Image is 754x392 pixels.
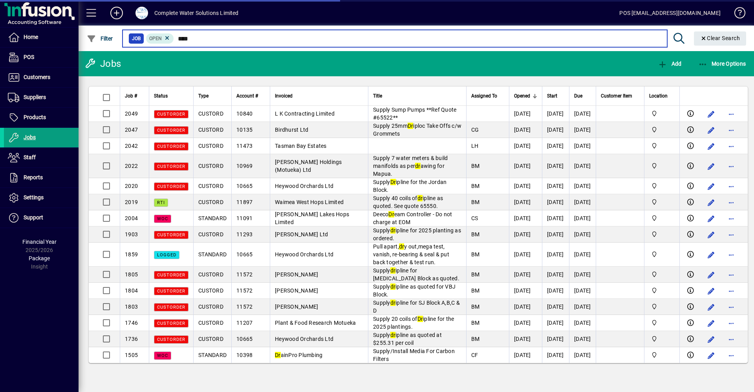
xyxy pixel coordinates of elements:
[198,92,209,100] span: Type
[569,122,596,138] td: [DATE]
[542,178,569,194] td: [DATE]
[125,92,137,100] span: Job #
[705,124,717,136] button: Edit
[725,108,738,120] button: More options
[4,148,79,167] a: Staff
[4,88,79,107] a: Suppliers
[275,183,333,189] span: Heywood Orchards Ltd
[509,106,542,122] td: [DATE]
[198,304,223,310] span: CUSTORD
[236,183,253,189] span: 10665
[705,160,717,173] button: Edit
[509,331,542,347] td: [DATE]
[471,352,478,358] span: CF
[236,231,253,237] span: 11293
[373,195,443,209] span: Supply 40 coils of ipline as quoted. See quote 65550.
[649,125,675,134] span: Motueka
[649,318,675,327] span: Motueka
[547,92,564,100] div: Start
[22,239,57,245] span: Financial Year
[725,301,738,313] button: More options
[725,124,738,136] button: More options
[694,31,747,46] button: Clear
[373,243,449,265] span: Pull apart, y out,mega test, vanish, re-bearing & seal & put back together & test run.
[149,36,162,41] span: Open
[471,163,480,169] span: BM
[275,143,327,149] span: Tasman Bay Estates
[275,159,342,173] span: [PERSON_NAME] Holdings (Motueka) Ltd
[705,108,717,120] button: Edit
[471,92,504,100] div: Assigned To
[417,316,423,322] em: Dr
[542,106,569,122] td: [DATE]
[725,333,738,346] button: More options
[157,321,185,326] span: CUSTORDER
[399,243,404,250] em: dr
[705,180,717,193] button: Edit
[649,109,675,118] span: Motueka
[24,154,36,160] span: Staff
[236,336,253,342] span: 10665
[390,332,396,338] em: dr
[569,178,596,194] td: [DATE]
[705,285,717,297] button: Edit
[509,283,542,299] td: [DATE]
[125,320,138,326] span: 1746
[569,138,596,154] td: [DATE]
[542,122,569,138] td: [DATE]
[157,232,185,237] span: CUSTORDER
[125,287,138,294] span: 1804
[198,143,223,149] span: CUSTORD
[373,227,461,241] span: Supply ipline for 2025 planting as ordered.
[275,92,363,100] div: Invoiced
[542,299,569,315] td: [DATE]
[542,154,569,178] td: [DATE]
[275,352,322,358] span: ainPro Plumbing
[725,248,738,261] button: More options
[198,320,223,326] span: CUSTORD
[198,183,223,189] span: CUSTORD
[509,178,542,194] td: [DATE]
[275,127,308,133] span: Birdhurst Ltd
[471,336,480,342] span: BM
[725,140,738,153] button: More options
[471,92,497,100] span: Assigned To
[125,183,138,189] span: 2020
[125,231,138,237] span: 1903
[649,142,675,150] span: Motueka
[29,255,50,261] span: Package
[125,251,138,258] span: 1859
[658,61,681,67] span: Add
[24,34,38,40] span: Home
[373,267,459,282] span: Supply ipline for [MEDICAL_DATA] Block as quoted.
[649,250,675,259] span: Motueka
[236,163,253,169] span: 10969
[24,54,34,60] span: POS
[24,214,43,221] span: Support
[157,128,185,133] span: CUSTORDER
[471,127,479,133] span: CG
[157,272,185,278] span: CUSTORDER
[132,35,141,42] span: Job
[125,336,138,342] span: 1736
[198,271,223,278] span: CUSTORD
[471,287,480,294] span: BM
[236,352,253,358] span: 10398
[198,215,227,221] span: STANDARD
[198,336,223,342] span: CUSTORD
[601,92,639,100] div: Customer Item
[569,210,596,226] td: [DATE]
[649,92,668,100] span: Location
[157,164,185,169] span: CUSTORDER
[275,336,333,342] span: Heywood Orchards Ltd
[725,228,738,241] button: More options
[728,2,744,27] a: Knowledge Base
[275,92,293,100] span: Invoiced
[4,48,79,67] a: POS
[705,140,717,153] button: Edit
[373,300,460,314] span: Supply ipline for SJ Block A,B,C & D
[157,252,176,258] span: LOGGED
[649,270,675,279] span: Motueka
[705,333,717,346] button: Edit
[542,226,569,243] td: [DATE]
